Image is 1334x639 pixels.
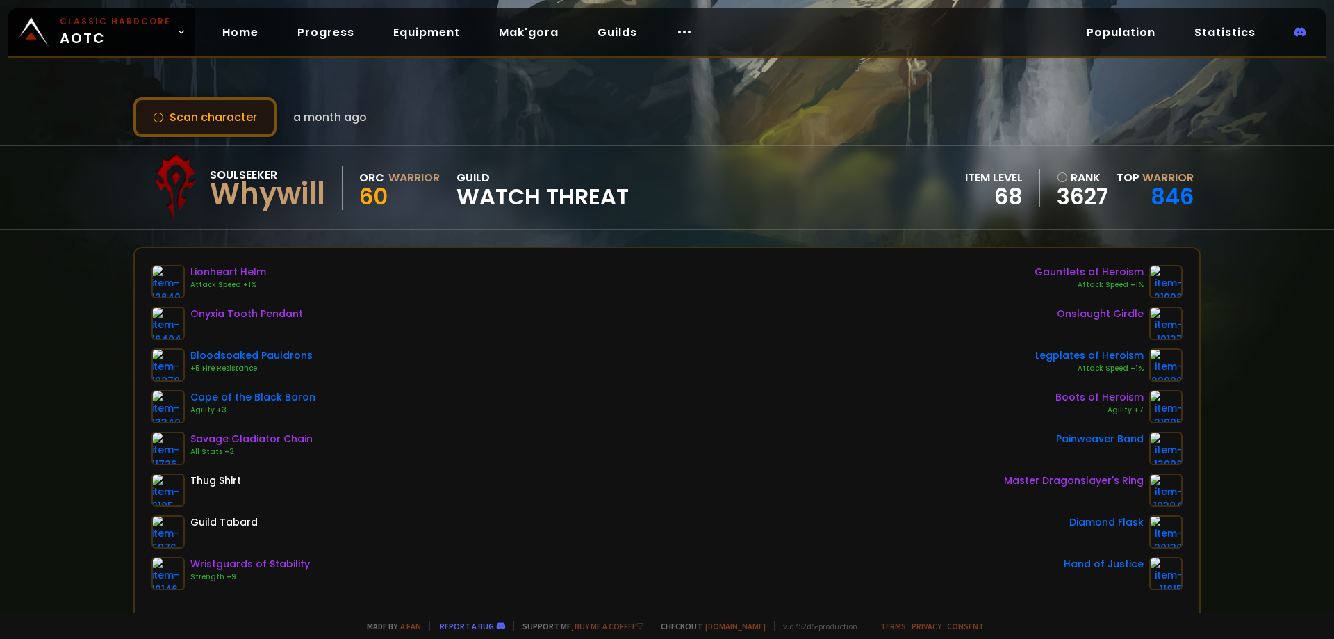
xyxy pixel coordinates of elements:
a: Population [1076,18,1167,47]
img: item-2105 [151,474,185,507]
a: 846 [1151,181,1194,212]
img: item-11815 [1149,557,1183,590]
div: Boots of Heroism [1055,390,1144,405]
span: Watch Threat [456,186,629,207]
a: Classic HardcoreAOTC [8,8,195,56]
div: item level [965,169,1023,186]
div: Warrior [388,169,440,186]
span: AOTC [60,15,171,49]
a: Consent [947,621,984,631]
div: 68 [965,186,1023,207]
div: Orc [359,169,384,186]
div: Whywill [210,184,325,204]
div: Diamond Flask [1069,515,1144,530]
a: 3627 [1057,186,1108,207]
div: Lionheart Helm [190,265,266,280]
span: Warrior [1142,170,1194,186]
img: item-21998 [1149,265,1183,298]
div: Bloodsoaked Pauldrons [190,348,313,363]
a: Guilds [586,18,648,47]
small: Classic Hardcore [60,15,171,28]
div: Hand of Justice [1064,557,1144,572]
div: guild [456,169,629,207]
span: Made by [359,621,421,631]
img: item-20130 [1149,515,1183,549]
div: Onyxia Tooth Pendant [190,307,303,321]
img: item-18404 [151,307,185,340]
a: [DOMAIN_NAME] [705,621,766,631]
img: item-19384 [1149,474,1183,507]
img: item-13340 [151,390,185,423]
a: Statistics [1183,18,1267,47]
span: v. d752d5 - production [774,621,857,631]
div: Gauntlets of Heroism [1035,265,1144,280]
div: Top [1117,169,1194,186]
div: Savage Gladiator Chain [190,432,313,446]
div: Agility +7 [1055,405,1144,416]
div: Guild Tabard [190,515,258,530]
a: Privacy [912,621,941,631]
div: rank [1057,169,1108,186]
img: item-22000 [1149,348,1183,382]
div: +5 Fire Resistance [190,363,313,374]
span: Support me, [513,621,643,631]
a: a fan [400,621,421,631]
a: Terms [880,621,906,631]
div: Attack Speed +1% [1035,280,1144,291]
div: Legplates of Heroism [1035,348,1144,363]
a: Equipment [382,18,471,47]
div: Master Dragonslayer's Ring [1004,474,1144,488]
div: Painweaver Band [1056,432,1144,446]
div: Thug Shirt [190,474,241,488]
div: Agility +3 [190,405,315,416]
a: Report a bug [440,621,494,631]
div: Attack Speed +1% [190,280,266,291]
div: Strength +9 [190,572,310,583]
a: Home [211,18,270,47]
a: Progress [286,18,365,47]
div: Soulseeker [210,166,325,184]
img: item-19146 [151,557,185,590]
span: Checkout [652,621,766,631]
span: a month ago [293,108,367,126]
img: item-12640 [151,265,185,298]
img: item-19878 [151,348,185,382]
span: 60 [359,181,388,212]
img: item-19137 [1149,307,1183,340]
a: Mak'gora [488,18,570,47]
button: Scan character [133,97,277,137]
img: item-11726 [151,432,185,465]
div: Cape of the Black Baron [190,390,315,405]
div: Attack Speed +1% [1035,363,1144,374]
div: All Stats +3 [190,446,313,458]
img: item-21995 [1149,390,1183,423]
img: item-5976 [151,515,185,549]
img: item-13098 [1149,432,1183,465]
a: Buy me a coffee [575,621,643,631]
div: Onslaught Girdle [1057,307,1144,321]
div: Wristguards of Stability [190,557,310,572]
